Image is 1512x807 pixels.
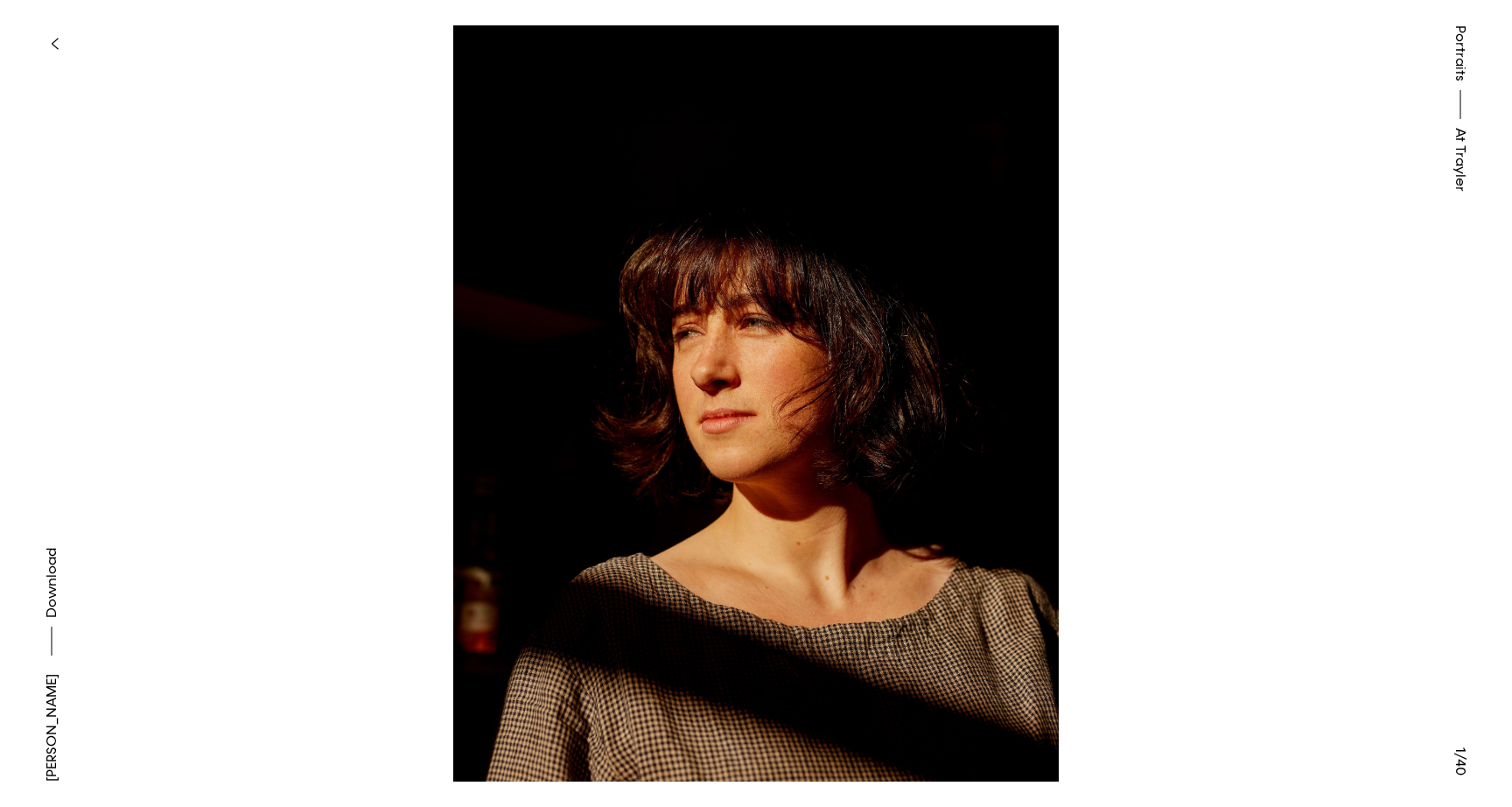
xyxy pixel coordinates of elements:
a: [PERSON_NAME] [41,674,62,782]
span: Download [43,548,60,618]
a: Portraits [1450,25,1471,81]
span: At Trayler [1450,128,1471,192]
button: Download asset [41,548,62,664]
